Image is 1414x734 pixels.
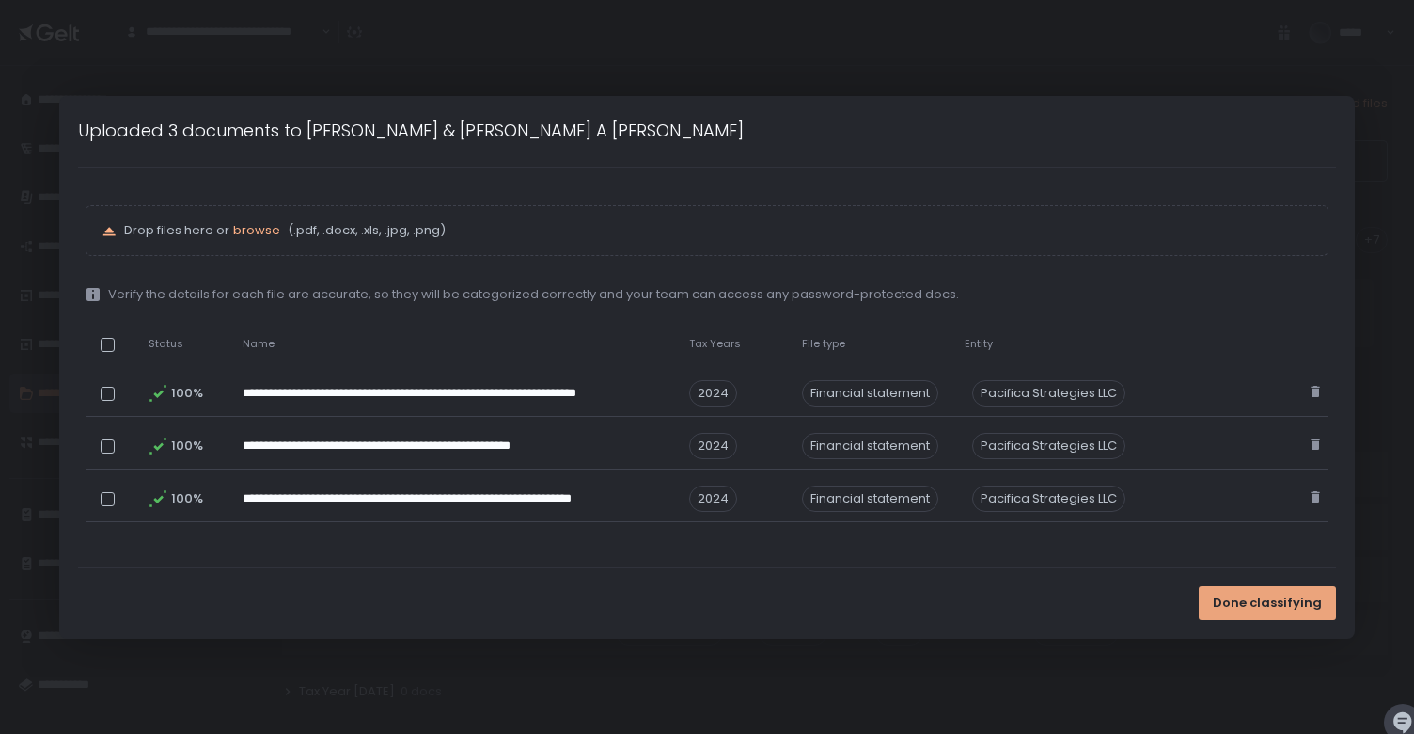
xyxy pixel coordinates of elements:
[1213,595,1322,612] span: Done classifying
[802,433,938,459] div: Financial statement
[78,118,744,143] h1: Uploaded 3 documents to [PERSON_NAME] & [PERSON_NAME] A [PERSON_NAME]
[1199,586,1336,620] button: Done classifying
[233,222,280,239] button: browse
[689,486,737,512] span: 2024
[689,433,737,459] span: 2024
[243,337,275,351] span: Name
[284,222,446,239] span: (.pdf, .docx, .xls, .jpg, .png)
[802,486,938,512] div: Financial statement
[108,286,959,303] span: Verify the details for each file are accurate, so they will be categorized correctly and your tea...
[965,337,993,351] span: Entity
[689,337,741,351] span: Tax Years
[171,490,201,507] span: 100%
[171,385,201,402] span: 100%
[802,337,845,351] span: File type
[972,486,1125,512] div: Pacifica Strategies LLC
[149,337,183,351] span: Status
[171,438,201,455] span: 100%
[689,380,737,407] span: 2024
[972,433,1125,459] div: Pacifica Strategies LLC
[233,221,280,239] span: browse
[972,380,1125,407] div: Pacifica Strategies LLC
[802,380,938,407] div: Financial statement
[124,222,1312,239] p: Drop files here or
